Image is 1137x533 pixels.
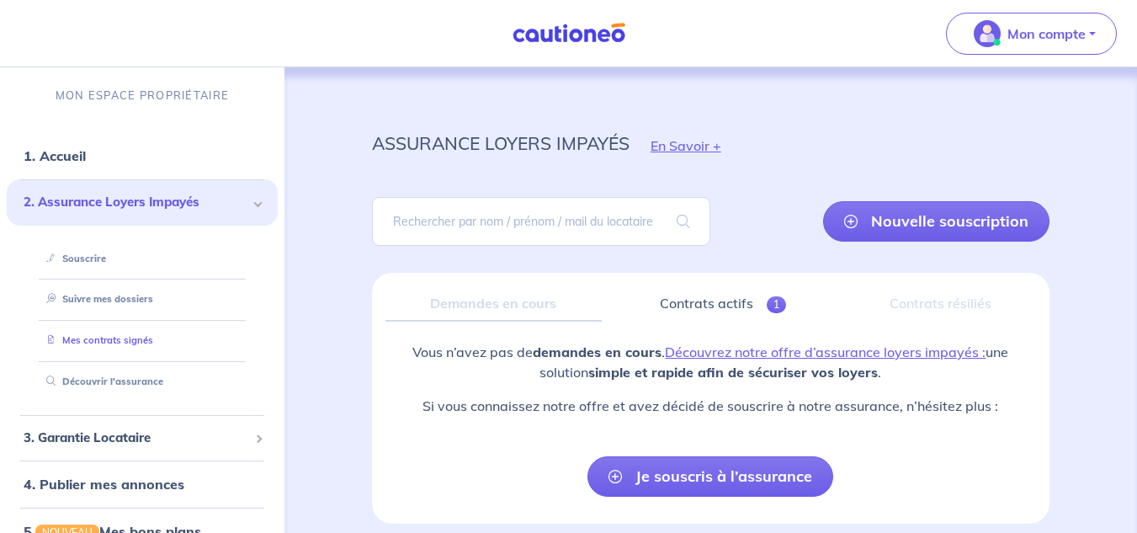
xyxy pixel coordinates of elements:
a: Découvrir l'assurance [40,376,163,387]
div: Découvrir l'assurance [27,368,258,396]
a: 1. Accueil [24,147,86,164]
button: illu_account_valid_menu.svgMon compte [946,13,1117,55]
div: 3. Garantie Locataire [7,422,278,455]
strong: demandes en cours [533,344,661,360]
p: assurance loyers impayés [372,128,630,158]
div: Suivre mes dossiers [27,285,258,313]
p: MON ESPACE PROPRIÉTAIRE [56,88,229,104]
span: search [656,198,710,245]
div: Souscrire [27,245,258,273]
strong: simple et rapide afin de sécuriser vos loyers [588,364,878,381]
div: 2. Assurance Loyers Impayés [7,179,278,226]
p: Mon compte [1007,24,1086,44]
span: 1 [767,296,786,313]
a: Suivre mes dossiers [40,293,153,305]
p: Vous n’avez pas de . une solution . [385,342,1036,382]
a: 4. Publier mes annonces [24,476,184,493]
div: 4. Publier mes annonces [7,467,278,501]
span: 2. Assurance Loyers Impayés [24,193,248,212]
input: Rechercher par nom / prénom / mail du locataire [372,197,711,246]
button: En Savoir + [630,121,742,170]
a: Mes contrats signés [40,334,153,346]
a: Souscrire [40,253,106,264]
a: Nouvelle souscription [823,201,1049,242]
a: Contrats actifs1 [615,286,831,322]
a: Je souscris à l’assurance [587,456,833,497]
div: Mes contrats signés [27,327,258,354]
img: Cautioneo [506,23,632,44]
span: 3. Garantie Locataire [24,429,248,448]
p: Si vous connaissez notre offre et avez décidé de souscrire à notre assurance, n’hésitez plus : [385,396,1036,416]
img: illu_account_valid_menu.svg [974,20,1001,47]
div: 1. Accueil [7,139,278,173]
a: Découvrez notre offre d’assurance loyers impayés : [665,344,986,360]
